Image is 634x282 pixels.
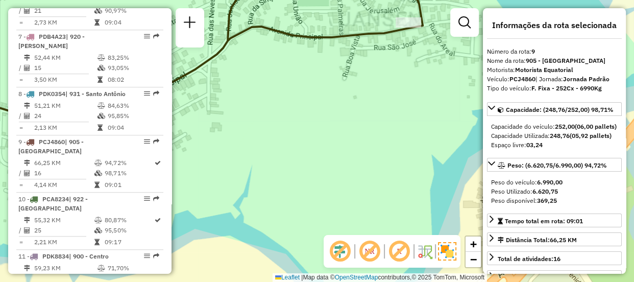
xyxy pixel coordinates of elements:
strong: 248,76 [550,132,570,139]
span: PDK8834 [42,252,69,260]
span: 11 - [18,252,109,260]
td: 09:01 [104,180,154,190]
strong: PCJ4860 [509,75,535,83]
em: Opções [144,196,150,202]
span: − [470,253,477,266]
span: | 920 - [PERSON_NAME] [18,33,85,50]
a: Leaflet [275,274,300,281]
span: 7 - [18,33,85,50]
td: = [18,180,23,190]
i: % de utilização do peso [97,265,105,271]
strong: Motorista Equatorial [515,66,573,74]
div: Número da rota: [487,47,622,56]
i: % de utilização do peso [97,55,105,61]
strong: (05,92 pallets) [570,132,612,139]
td: 95,50% [104,225,154,236]
span: | 900 - Centro [69,252,109,260]
em: Rota exportada [153,253,159,259]
i: Distância Total [24,55,30,61]
i: Total de Atividades [24,227,30,233]
td: 09:04 [107,123,159,133]
td: 90,97% [104,6,154,16]
td: 2,21 KM [34,237,94,247]
span: | 931 - Santo Antônio [65,90,126,98]
td: 16 [34,168,94,178]
span: Exibir NR [357,239,382,264]
i: Total de Atividades [24,113,30,119]
td: 2,73 KM [34,17,94,28]
span: 66,25 KM [550,236,577,244]
i: % de utilização da cubagem [97,113,105,119]
em: Opções [144,33,150,39]
div: Distância Total: [498,236,577,245]
div: Capacidade do veículo: [491,122,618,131]
a: Tempo total em rota: 09:01 [487,214,622,227]
td: / [18,63,23,73]
div: Nome da rota: [487,56,622,65]
td: 25 [34,225,94,236]
td: 66,25 KM [34,158,94,168]
a: Exibir filtros [454,12,475,33]
a: Total de atividades:16 [487,251,622,265]
i: Tempo total em rota [97,77,103,83]
a: Nova sessão e pesquisa [180,12,200,35]
td: 93,05% [107,63,159,73]
em: Opções [144,253,150,259]
td: / [18,168,23,178]
div: Capacidade: (248,76/252,00) 98,71% [487,118,622,154]
a: Zoom out [466,252,481,267]
strong: Jornada Padrão [563,75,609,83]
a: Peso: (6.620,75/6.990,00) 94,72% [487,158,622,172]
i: Tempo total em rota [94,239,100,245]
div: Veículo: [487,75,622,84]
td: 59,23 KM [34,263,97,273]
span: | [301,274,303,281]
a: Distância Total:66,25 KM [487,232,622,246]
td: 83,25% [107,53,159,63]
td: 55,32 KM [34,215,94,225]
td: = [18,75,23,85]
td: 80,87% [104,215,154,225]
td: 51,21 KM [34,101,97,111]
td: / [18,225,23,236]
div: Peso: (6.620,75/6.990,00) 94,72% [487,174,622,209]
div: Espaço livre: [491,140,618,150]
i: Tempo total em rota [94,182,100,188]
i: Total de Atividades [24,170,30,176]
div: Motorista: [487,65,622,75]
div: Peso Utilizado: [491,187,618,196]
span: | 922 - [GEOGRAPHIC_DATA] [18,195,88,212]
em: Rota exportada [153,138,159,145]
span: PCJ4860 [39,138,65,146]
span: | Jornada: [535,75,609,83]
td: 98,71% [104,168,154,178]
td: 21 [34,6,94,16]
strong: 6.620,75 [532,187,558,195]
span: + [470,238,477,250]
em: Opções [144,138,150,145]
span: PDB4A23 [39,33,66,40]
div: Peso disponível: [491,196,618,205]
span: Exibir rótulo [387,239,411,264]
strong: 03,24 [526,141,543,149]
td: 52,44 KM [34,53,97,63]
em: Rota exportada [153,196,159,202]
td: 71,70% [107,263,159,273]
a: OpenStreetMap [335,274,378,281]
i: Distância Total [24,217,30,223]
span: 9 - [18,138,84,155]
td: / [18,6,23,16]
strong: 9 [531,48,535,55]
td: 95,85% [107,111,159,121]
i: % de utilização da cubagem [94,170,102,176]
em: Opções [144,90,150,97]
td: 4,14 KM [34,180,94,190]
strong: 252,00 [555,123,575,130]
img: Fluxo de ruas [417,243,433,260]
td: 09:17 [104,237,154,247]
a: Zoom in [466,237,481,252]
span: 10 - [18,195,88,212]
a: Capacidade: (248,76/252,00) 98,71% [487,102,622,116]
i: Total de Atividades [24,8,30,14]
i: % de utilização da cubagem [94,227,102,233]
